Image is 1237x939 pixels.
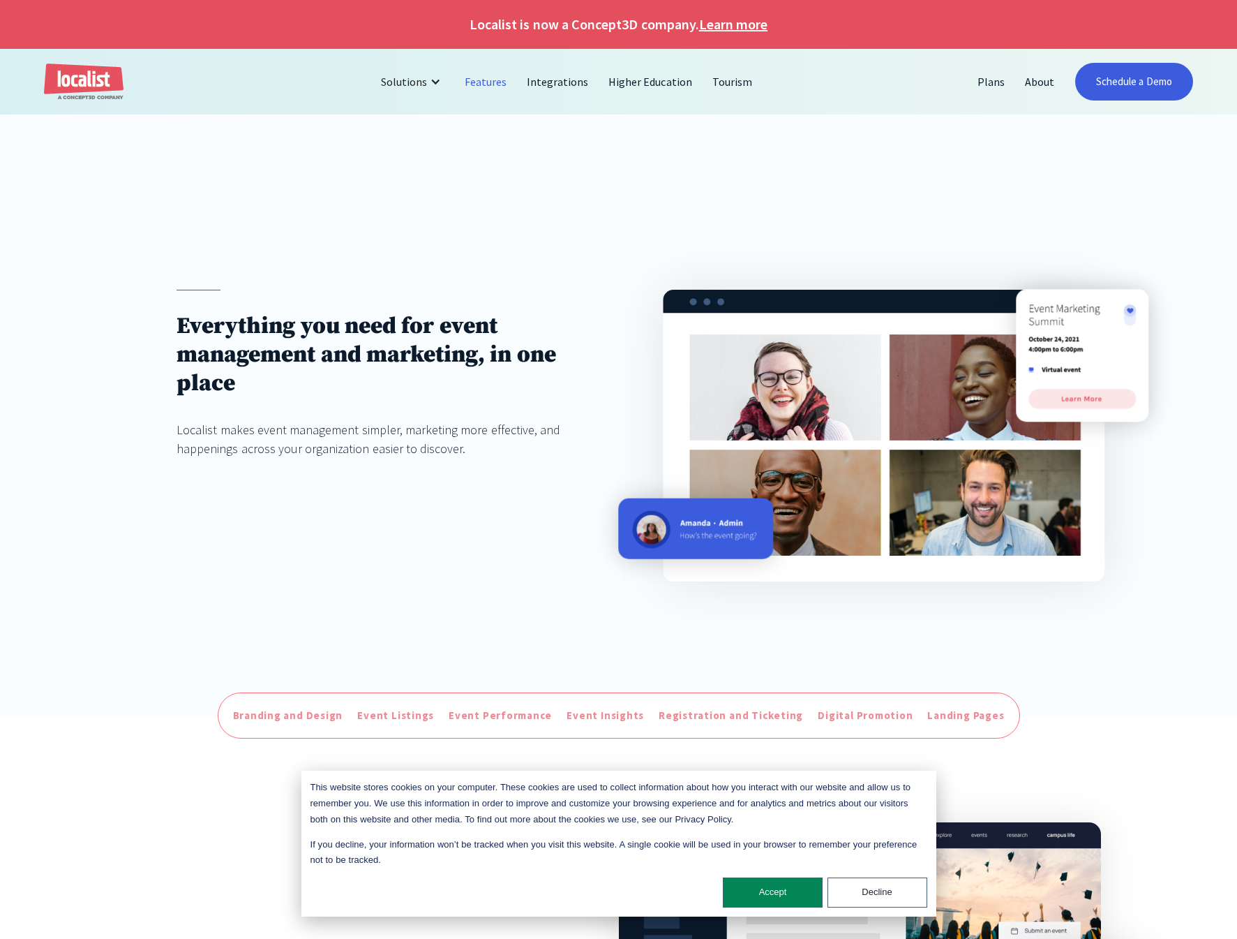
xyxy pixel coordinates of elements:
a: Tourism [703,65,763,98]
div: Event Performance [449,708,552,724]
button: Decline [827,878,927,908]
a: Digital Promotion [814,704,916,727]
div: Solutions [381,73,427,90]
button: Accept [723,878,823,908]
a: Integrations [517,65,599,98]
div: Event Insights [567,708,644,724]
div: Registration and Ticketing [659,708,803,724]
p: If you decline, your information won’t be tracked when you visit this website. A single cookie wi... [310,837,927,869]
a: About [1015,65,1065,98]
div: Branding and Design [233,708,343,724]
div: Solutions [370,65,455,98]
a: Event Performance [445,704,555,727]
a: Branding and Design [230,704,347,727]
a: Features [455,65,517,98]
div: Localist makes event management simpler, marketing more effective, and happenings across your org... [177,420,574,458]
a: home [44,64,123,101]
a: Higher Education [599,65,703,98]
a: Plans [968,65,1015,98]
h1: Everything you need for event management and marketing, in one place [177,312,574,398]
a: Learn more [699,14,767,35]
a: Landing Pages [924,704,1007,727]
div: Event Listings [357,708,434,724]
p: This website stores cookies on your computer. These cookies are used to collect information about... [310,780,927,827]
a: Event Listings [354,704,437,727]
div: Cookie banner [301,771,936,917]
div: Landing Pages [927,708,1004,724]
div: Digital Promotion [818,708,913,724]
a: Schedule a Demo [1075,63,1193,101]
a: Event Insights [563,704,647,727]
a: Registration and Ticketing [655,704,807,727]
